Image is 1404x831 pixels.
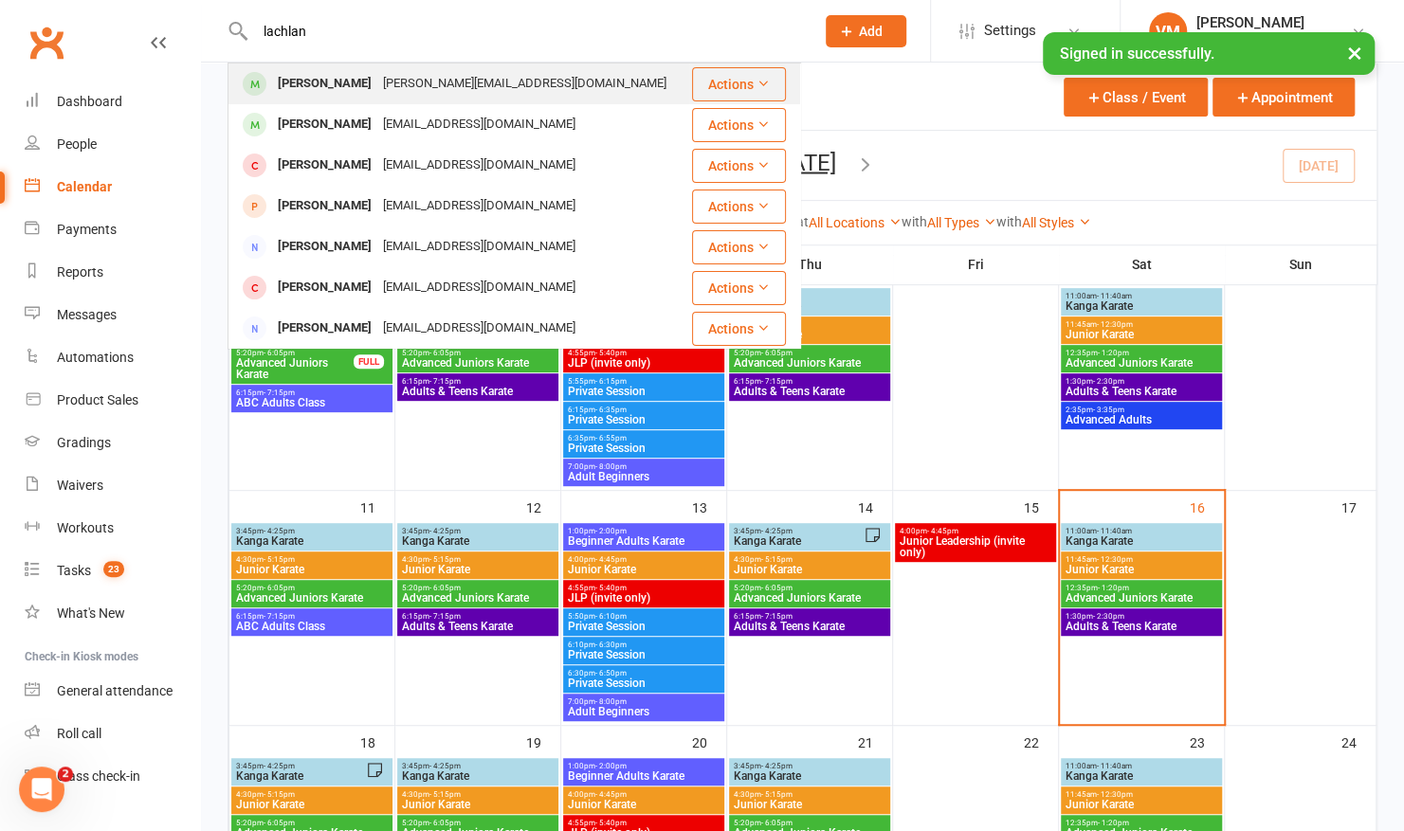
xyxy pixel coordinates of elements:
[429,349,461,357] span: - 6:05pm
[57,350,134,365] div: Automations
[401,377,555,386] span: 6:15pm
[1065,300,1218,312] span: Kanga Karate
[401,790,555,799] span: 4:30pm
[567,697,720,706] span: 7:00pm
[1065,790,1218,799] span: 11:45am
[1065,320,1218,329] span: 11:45am
[235,555,389,564] span: 4:30pm
[1098,584,1129,592] span: - 1:20pm
[1065,377,1218,386] span: 1:30pm
[401,621,555,632] span: Adults & Teens Karate
[264,762,295,770] span: - 4:25pm
[595,790,627,799] span: - 4:45pm
[567,584,720,592] span: 4:55pm
[1093,406,1124,414] span: - 3:35pm
[1065,386,1218,397] span: Adults & Teens Karate
[733,564,886,575] span: Junior Karate
[235,612,389,621] span: 6:15pm
[1213,78,1355,117] button: Appointment
[733,377,886,386] span: 6:15pm
[429,790,461,799] span: - 5:15pm
[264,584,295,592] span: - 6:05pm
[692,271,786,305] button: Actions
[1190,726,1224,757] div: 23
[429,819,461,827] span: - 6:05pm
[401,770,555,782] span: Kanga Karate
[858,491,892,522] div: 14
[401,564,555,575] span: Junior Karate
[567,564,720,575] span: Junior Karate
[692,190,786,224] button: Actions
[429,612,461,621] span: - 7:15pm
[1098,819,1129,827] span: - 1:20pm
[235,535,389,547] span: Kanga Karate
[264,790,295,799] span: - 5:15pm
[57,264,103,280] div: Reports
[264,527,295,535] span: - 4:25pm
[567,592,720,604] span: JLP (invite only)
[733,819,886,827] span: 5:20pm
[235,564,389,575] span: Junior Karate
[1097,555,1133,564] span: - 12:30pm
[761,762,793,770] span: - 4:25pm
[57,94,122,109] div: Dashboard
[761,527,793,535] span: - 4:25pm
[25,464,200,507] a: Waivers
[567,527,720,535] span: 1:00pm
[25,592,200,635] a: What's New
[595,612,627,621] span: - 6:10pm
[567,555,720,564] span: 4:00pm
[796,214,809,229] strong: at
[235,357,355,380] span: Advanced Juniors Karate
[567,349,720,357] span: 4:55pm
[57,520,114,535] div: Workouts
[1065,406,1218,414] span: 2:35pm
[761,790,793,799] span: - 5:15pm
[429,584,461,592] span: - 6:05pm
[567,443,720,454] span: Private Session
[733,555,886,564] span: 4:30pm
[272,70,377,98] div: [PERSON_NAME]
[1196,14,1343,31] div: [PERSON_NAME]
[377,111,581,138] div: [EMAIL_ADDRESS][DOMAIN_NAME]
[1065,564,1218,575] span: Junior Karate
[377,233,581,261] div: [EMAIL_ADDRESS][DOMAIN_NAME]
[858,726,892,757] div: 21
[272,233,377,261] div: [PERSON_NAME]
[25,507,200,550] a: Workouts
[235,799,389,810] span: Junior Karate
[1065,414,1218,425] span: Advanced Adults
[692,312,786,346] button: Actions
[1098,349,1129,357] span: - 1:20pm
[526,726,560,757] div: 19
[595,527,627,535] span: - 2:00pm
[595,584,627,592] span: - 5:40pm
[692,108,786,142] button: Actions
[25,755,200,798] a: Class kiosk mode
[25,550,200,592] a: Tasks 23
[733,790,886,799] span: 4:30pm
[401,799,555,810] span: Junior Karate
[1190,491,1224,522] div: 16
[595,462,627,471] span: - 8:00pm
[57,605,125,621] div: What's New
[567,641,720,649] span: 6:10pm
[733,527,864,535] span: 3:45pm
[401,349,555,357] span: 5:20pm
[733,329,886,340] span: Junior Karate
[899,527,1052,535] span: 4:00pm
[401,357,555,369] span: Advanced Juniors Karate
[25,123,200,166] a: People
[567,357,720,369] span: JLP (invite only)
[1196,31,1343,48] div: Emplify Western Suburbs
[1097,790,1133,799] span: - 12:30pm
[264,388,295,397] span: - 7:15pm
[25,294,200,336] a: Messages
[984,9,1036,52] span: Settings
[25,670,200,713] a: General attendance kiosk mode
[1065,349,1218,357] span: 12:35pm
[761,584,793,592] span: - 6:05pm
[401,592,555,604] span: Advanced Juniors Karate
[733,535,864,547] span: Kanga Karate
[354,354,384,369] div: FULL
